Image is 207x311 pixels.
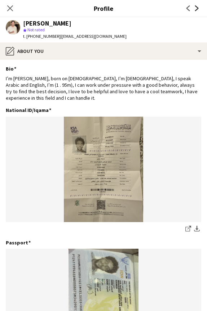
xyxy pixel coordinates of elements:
span: | [EMAIL_ADDRESS][DOMAIN_NAME] [61,33,127,39]
span: Not rated [27,27,45,32]
div: I’m [PERSON_NAME], born on [DEMOGRAPHIC_DATA], I’m [DEMOGRAPHIC_DATA], I speak Arabic and English... [6,75,201,102]
span: t. [PHONE_NUMBER] [23,33,61,39]
img: image.jpg [6,117,201,222]
h3: Passport [6,239,31,246]
h3: National ID/Iqama [6,107,51,113]
h3: Bio [6,66,16,72]
div: [PERSON_NAME] [23,20,71,27]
